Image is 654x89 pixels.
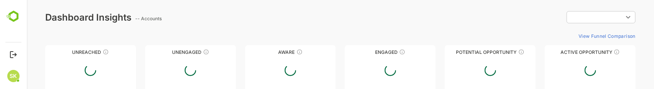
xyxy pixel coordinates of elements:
[18,49,109,55] div: Unreached
[76,49,82,55] div: These accounts have not been engaged with for a defined time period
[176,49,182,55] div: These accounts have not shown enough engagement and need nurturing
[587,49,593,55] div: These accounts have open opportunities which might be at any of the Sales Stages
[270,49,276,55] div: These accounts have just entered the buying cycle and need further nurturing
[4,9,23,24] img: BambooboxLogoMark.f1c84d78b4c51b1a7b5f700c9845e183.svg
[8,49,18,60] button: Logout
[318,49,409,55] div: Engaged
[549,30,609,42] button: View Funnel Comparison
[492,49,498,55] div: These accounts are MQAs and can be passed on to Inside Sales
[218,49,309,55] div: Aware
[418,49,509,55] div: Potential Opportunity
[108,16,137,21] ag: -- Accounts
[7,70,20,82] div: SK
[540,10,609,24] div: ​
[372,49,379,55] div: These accounts are warm, further nurturing would qualify them to MQAs
[518,49,609,55] div: Active Opportunity
[18,12,105,23] div: Dashboard Insights
[118,49,209,55] div: Unengaged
